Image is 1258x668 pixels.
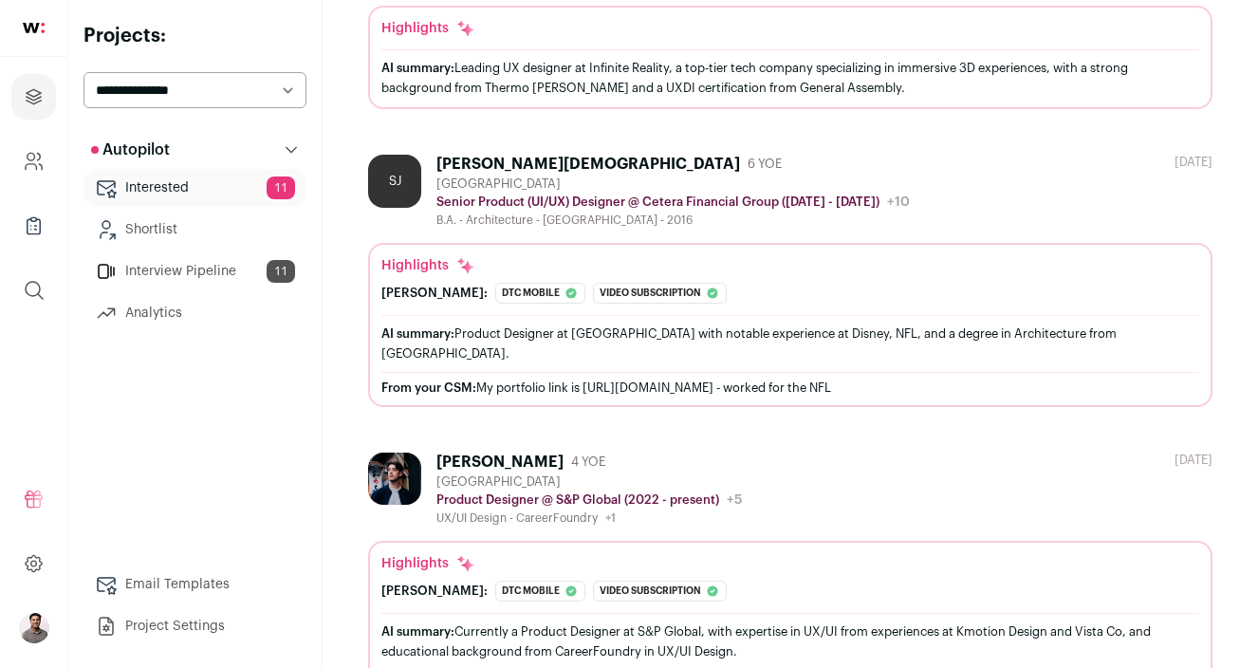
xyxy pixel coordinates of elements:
a: Email Templates [83,566,306,603]
div: [PERSON_NAME][DEMOGRAPHIC_DATA] [436,155,740,174]
a: Projects [11,74,56,120]
span: AI summary: [381,327,454,340]
a: Analytics [83,294,306,332]
a: Company and ATS Settings [11,139,56,184]
div: Dtc mobile [495,581,585,602]
div: [PERSON_NAME]: [381,286,488,301]
div: [PERSON_NAME] [436,453,564,472]
div: [PERSON_NAME]: [381,584,488,599]
a: Interview Pipeline11 [83,252,306,290]
div: Leading UX designer at Infinite Reality, a top-tier tech company specializing in immersive 3D exp... [381,58,1199,98]
p: Senior Product (UI/UX) Designer @ Cetera Financial Group ([DATE] - [DATE]) [436,195,879,210]
p: Autopilot [91,139,170,161]
div: B.A. - Architecture - [GEOGRAPHIC_DATA] - 2016 [436,213,910,228]
span: 4 YOE [571,455,605,470]
img: 77eb2e4c8c79b9fa59b81d7a11556ced83bbfa90c2f1a16aad86b6453f02d18f.jpg [368,453,421,506]
div: Highlights [381,554,475,573]
div: UX/UI Design - CareerFoundry [436,510,742,526]
span: 6 YOE [748,157,782,172]
img: wellfound-shorthand-0d5821cbd27db2630d0214b213865d53afaa358527fdda9d0ea32b1df1b89c2c.svg [23,23,45,33]
div: SJ [368,155,421,208]
span: 11 [267,260,295,283]
div: Video subscription [593,581,727,602]
span: From your CSM: [381,381,476,394]
a: Company Lists [11,203,56,249]
button: Open dropdown [19,613,49,643]
p: Product Designer @ S&P Global (2022 - present) [436,492,719,508]
span: AI summary: [381,62,454,74]
div: My portfolio link is [URL][DOMAIN_NAME] - worked for the NFL [381,380,1199,396]
span: +1 [605,512,616,524]
div: [GEOGRAPHIC_DATA] [436,176,910,192]
div: Product Designer at [GEOGRAPHIC_DATA] with notable experience at Disney, NFL, and a degree in Arc... [381,324,1199,363]
a: Shortlist [83,211,306,249]
img: 486088-medium_jpg [19,613,49,643]
div: [DATE] [1175,155,1212,170]
button: Autopilot [83,131,306,169]
div: Dtc mobile [495,283,585,304]
span: AI summary: [381,625,454,638]
a: Project Settings [83,607,306,645]
a: SJ [PERSON_NAME][DEMOGRAPHIC_DATA] 6 YOE [GEOGRAPHIC_DATA] Senior Product (UI/UX) Designer @ Cete... [368,155,1212,406]
div: Highlights [381,256,475,275]
div: Video subscription [593,283,727,304]
div: [DATE] [1175,453,1212,468]
h2: Projects: [83,23,306,49]
span: +5 [727,493,742,507]
div: [GEOGRAPHIC_DATA] [436,474,742,490]
span: +10 [887,195,910,209]
div: Currently a Product Designer at S&P Global, with expertise in UX/UI from experiences at Kmotion D... [381,622,1199,661]
span: 11 [267,176,295,199]
a: Interested11 [83,169,306,207]
div: Highlights [381,19,475,38]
